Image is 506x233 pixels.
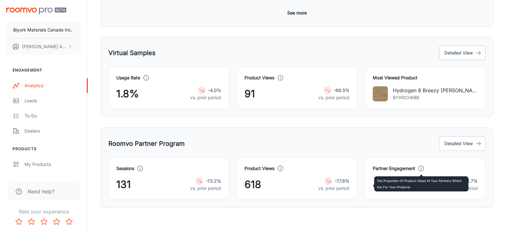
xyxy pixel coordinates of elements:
h4: Usage Rate [116,74,140,81]
button: Rate 2 star [25,215,38,228]
button: [PERSON_NAME] Arora [6,38,81,55]
button: Biyork Materials Canada Inc. [6,22,81,38]
button: Detailed View [439,136,486,151]
span: Need help? [28,188,54,195]
strong: -18.7% [463,178,478,184]
p: Biyork Materials Canada Inc. [13,26,72,33]
button: Rate 1 star [13,215,25,228]
strong: -66.5% [334,88,349,93]
div: Dealers [25,128,81,134]
p: vs. prior period [318,94,349,101]
p: vs. prior period [318,185,349,192]
h5: Roomvo Partner Program [108,139,185,148]
div: To-do [25,112,81,119]
h4: Product Views [245,165,274,172]
strong: -77.8% [335,178,349,184]
p: Hydrogen 8 Breezy [PERSON_NAME] [393,87,478,94]
p: BYKRCH8BB [393,94,478,101]
div: My Products [25,161,81,168]
img: Roomvo PRO Beta [6,8,66,14]
span: 4.4% [373,177,398,192]
strong: -73.2% [206,178,221,184]
div: Analytics [25,82,81,89]
p: vs. prior period [190,94,221,101]
span: 1.8% [116,86,139,101]
h4: Sessions [116,165,134,172]
h4: Product Views [245,74,274,81]
button: Rate 4 star [50,215,63,228]
button: Rate 3 star [38,215,50,228]
h4: Partner Engagement [373,165,415,172]
span: 91 [245,86,255,101]
p: [PERSON_NAME] Arora [22,43,66,50]
button: See more [285,7,309,19]
span: 131 [116,177,131,192]
p: Rate your experience [5,208,83,215]
div: Leads [25,97,81,104]
button: Detailed View [439,46,486,60]
button: Rate 5 star [63,215,75,228]
span: 618 [245,177,261,192]
p: vs. prior period [190,185,221,192]
img: Hydrogen 8 Breezy Billow [373,86,388,101]
h4: Most Viewed Product [373,74,478,81]
h5: Virtual Samples [108,48,156,58]
p: The proportion of product views at your partners which are for your products [377,178,466,190]
strong: -4.0% [208,88,221,93]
